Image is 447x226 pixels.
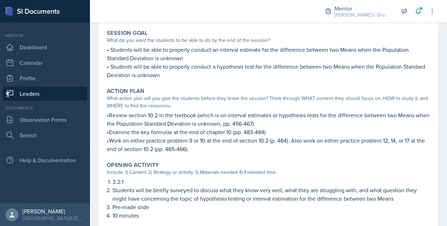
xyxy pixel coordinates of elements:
[112,186,430,203] p: Students will be briefly surveyed to discuss what they know very well, what they are struggling w...
[3,105,87,111] div: Documents
[3,32,87,39] div: Mentor
[3,153,87,167] div: Help & Documentation
[107,62,430,79] p: • Students will be able to properly conduct a hypothesis test for the difference between two Mean...
[3,56,87,70] a: Calendar
[107,111,430,128] p: •Review section 10.2 in the textbook (which is on interval estimates or hypothesis tests for the ...
[3,113,87,127] a: Observation Forms
[107,169,430,176] div: Include: 1) Content 2) Strategy or activity 3) Materials needed 4) Estimated time
[107,45,430,62] p: • Students will be able to properly conduct an interval estimate for the difference between two M...
[107,88,144,95] label: Action Plan
[335,11,391,19] div: [PERSON_NAME]'s Group / Fall 2025
[22,208,84,215] div: [PERSON_NAME]
[3,87,87,101] a: Leaders
[107,95,430,109] div: What action plan will you give the students before they leave the session? Think through WHAT con...
[107,136,430,153] p: •Work on either practice problem 9 or 10 at the end of section 10.2 (p. 464). Also work on either...
[112,211,430,220] p: 10 minutes
[3,71,87,85] a: Profile
[22,215,84,222] div: [GEOGRAPHIC_DATA][US_STATE] in [GEOGRAPHIC_DATA]
[107,30,148,37] label: Session Goal
[3,128,87,142] a: Search
[107,37,430,44] div: What do you want the students to be able to do by the end of the session?
[107,128,430,136] p: •Examine the key formulas at the end of chapter 10 (pp. 483-484)
[107,162,159,169] label: Opening Activity
[112,203,430,211] p: Pre-made slide
[335,4,391,13] div: Mentor
[112,177,430,186] p: 3:2:1
[3,40,87,54] a: Dashboard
